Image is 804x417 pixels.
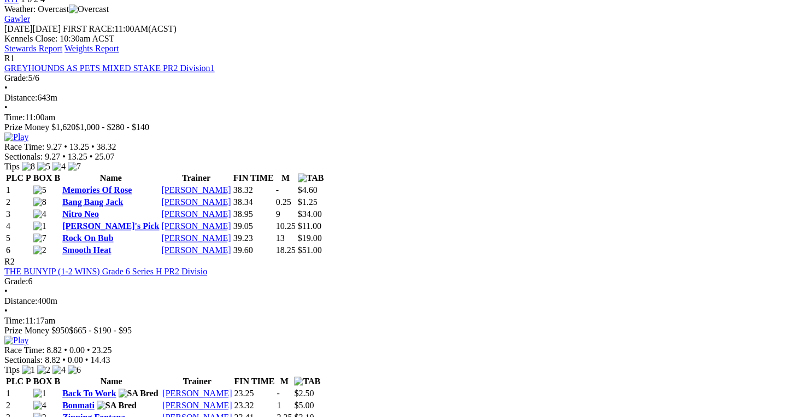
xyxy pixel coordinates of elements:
[4,34,800,44] div: Kennels Close: 10:30am ACST
[68,162,81,172] img: 7
[69,4,109,14] img: Overcast
[4,142,44,151] span: Race Time:
[63,24,114,33] span: FIRST RACE:
[4,93,800,103] div: 643m
[33,185,46,195] img: 5
[62,355,66,365] span: •
[46,345,62,355] span: 8.82
[276,233,285,243] text: 13
[63,24,177,33] span: 11:00AM(ACST)
[26,377,31,386] span: P
[54,173,60,183] span: B
[62,173,160,184] th: Name
[5,221,32,232] td: 4
[298,185,318,195] span: $4.60
[6,377,24,386] span: PLC
[4,345,44,355] span: Race Time:
[233,388,275,399] td: 23.25
[294,377,320,386] img: TAB
[4,152,43,161] span: Sectionals:
[294,401,314,410] span: $5.00
[45,152,60,161] span: 9.27
[5,209,32,220] td: 3
[75,122,149,132] span: $1,000 - $280 - $140
[4,93,37,102] span: Distance:
[298,221,321,231] span: $11.00
[233,245,274,256] td: 39.60
[97,142,116,151] span: 38.32
[233,400,275,411] td: 23.32
[68,152,87,161] span: 13.25
[4,113,800,122] div: 11:00am
[4,296,800,306] div: 400m
[5,400,32,411] td: 2
[22,365,35,375] img: 1
[54,377,60,386] span: B
[69,345,85,355] span: 0.00
[52,162,66,172] img: 4
[161,221,231,231] a: [PERSON_NAME]
[233,197,274,208] td: 38.34
[161,233,231,243] a: [PERSON_NAME]
[298,245,322,255] span: $51.00
[5,245,32,256] td: 6
[85,355,89,365] span: •
[33,245,46,255] img: 2
[5,388,32,399] td: 1
[69,142,89,151] span: 13.25
[91,142,95,151] span: •
[52,365,66,375] img: 4
[4,122,800,132] div: Prize Money $1,620
[87,345,90,355] span: •
[68,355,83,365] span: 0.00
[64,44,119,53] a: Weights Report
[4,73,28,83] span: Grade:
[298,197,318,207] span: $1.25
[233,209,274,220] td: 38.95
[277,401,281,410] text: 1
[62,221,159,231] a: [PERSON_NAME]'s Pick
[4,54,15,63] span: R1
[33,377,52,386] span: BOX
[26,173,31,183] span: P
[4,73,800,83] div: 5/6
[4,44,62,53] a: Stewards Report
[4,257,15,266] span: R2
[62,209,99,219] a: Nitro Neo
[276,245,296,255] text: 18.25
[45,355,60,365] span: 8.82
[90,355,110,365] span: 14.43
[4,316,25,325] span: Time:
[276,221,296,231] text: 10.25
[4,316,800,326] div: 11:17am
[62,185,132,195] a: Memories Of Rose
[276,209,280,219] text: 9
[233,221,274,232] td: 39.05
[97,401,137,410] img: SA Bred
[4,14,30,24] a: Gawler
[90,152,93,161] span: •
[4,336,28,345] img: Play
[4,162,20,171] span: Tips
[161,197,231,207] a: [PERSON_NAME]
[298,173,324,183] img: TAB
[4,63,215,73] a: GREYHOUNDS AS PETS MIXED STAKE PR2 Division1
[276,185,279,195] text: -
[298,209,322,219] span: $34.00
[161,173,231,184] th: Trainer
[33,389,46,398] img: 1
[233,173,274,184] th: FIN TIME
[33,233,46,243] img: 7
[4,132,28,142] img: Play
[62,152,66,161] span: •
[62,376,161,387] th: Name
[33,221,46,231] img: 1
[64,142,67,151] span: •
[4,277,28,286] span: Grade:
[4,103,8,112] span: •
[62,389,116,398] a: Back To Work
[33,401,46,410] img: 4
[22,162,35,172] img: 8
[62,233,113,243] a: Rock On Bub
[62,245,111,255] a: Smooth Heat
